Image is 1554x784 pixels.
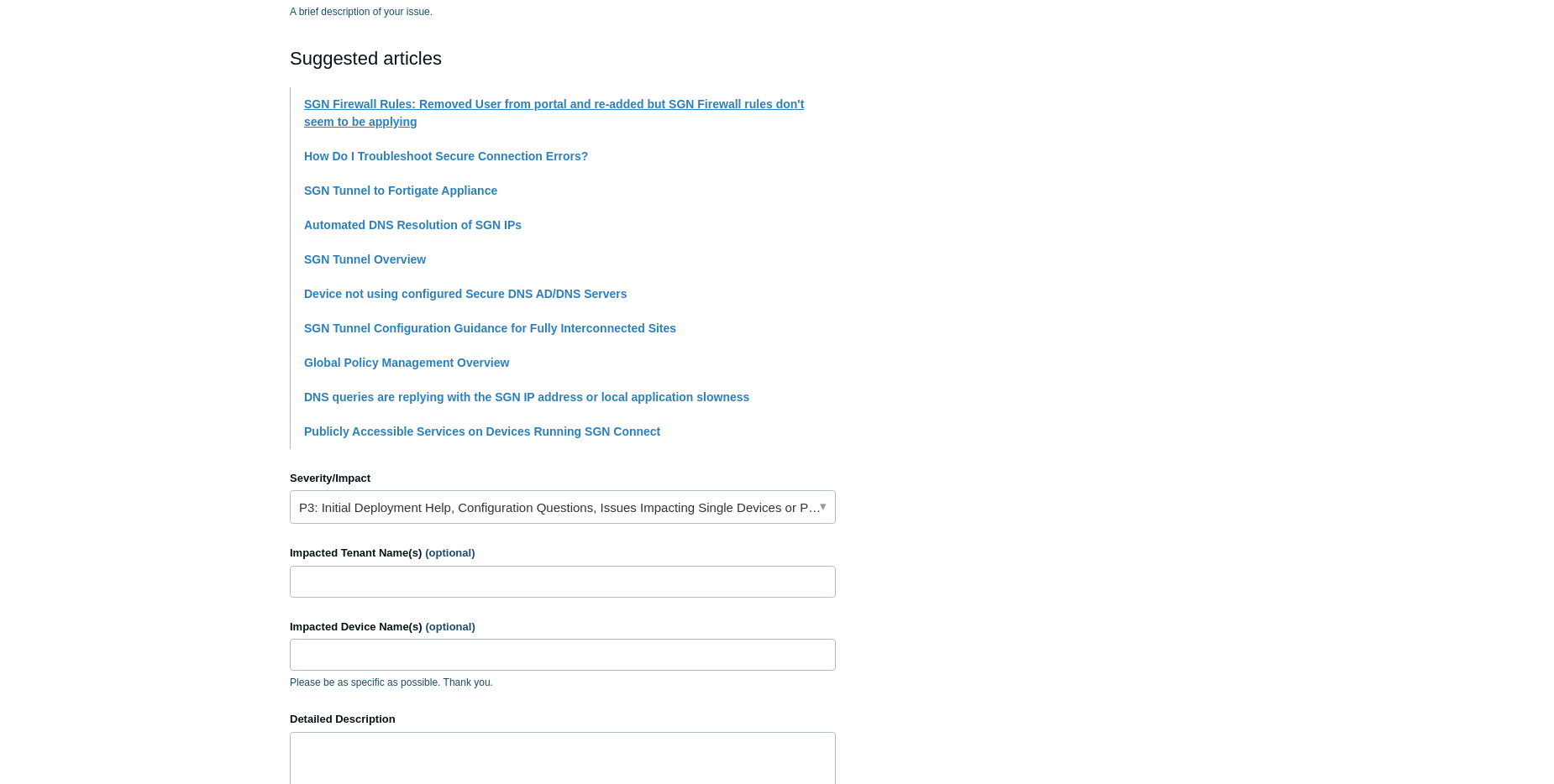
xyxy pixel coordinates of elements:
[304,321,676,335] a: SGN Tunnel Configuration Guidance for Fully Interconnected Sites
[304,218,522,232] a: Automated DNS Resolution of SGN IPs
[290,711,836,728] label: Detailed Description
[290,44,836,72] h2: Suggested articles
[426,620,475,633] span: (optional)
[290,470,836,487] label: Severity/Impact
[304,184,497,197] a: SGN Tunnel to Fortigate Appliance
[304,425,660,438] a: Publicly Accessible Services on Devices Running SGN Connect
[304,149,588,163] a: How Do I Troubleshoot Secure Connection Errors?
[290,675,836,690] p: Please be as specific as possible. Thank you.
[290,619,836,635] label: Impacted Device Name(s)
[290,545,836,562] label: Impacted Tenant Name(s)
[304,97,804,128] a: SGN Firewall Rules: Removed User from portal and re-added but SGN Firewall rules don't seem to be...
[290,490,836,524] a: P3: Initial Deployment Help, Configuration Questions, Issues Impacting Single Devices or Past Out...
[304,356,509,369] a: Global Policy Management Overview
[304,390,749,404] a: DNS queries are replying with the SGN IP address or local application slowness
[425,546,475,559] span: (optional)
[304,253,426,266] a: SGN Tunnel Overview
[290,4,836,19] p: A brief description of your issue.
[304,287,627,301] a: Device not using configured Secure DNS AD/DNS Servers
